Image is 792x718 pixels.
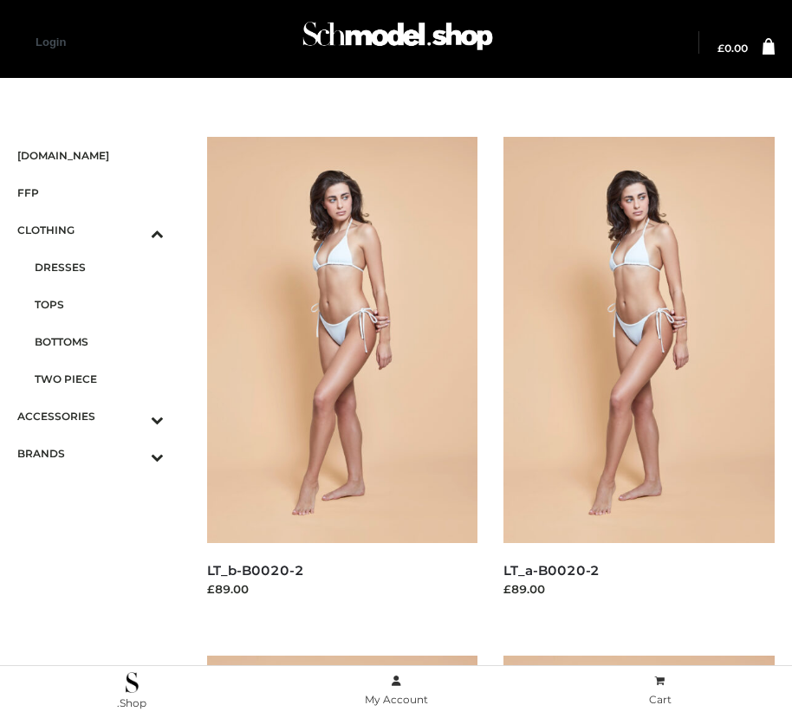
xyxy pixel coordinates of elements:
[295,15,497,71] a: Schmodel Admin 964
[528,671,792,710] a: Cart
[207,562,304,579] a: LT_b-B0020-2
[17,443,164,463] span: BRANDS
[17,220,164,240] span: CLOTHING
[207,580,478,598] div: £89.00
[17,174,164,211] a: FFP
[36,36,66,49] a: Login
[117,696,146,709] span: .Shop
[503,580,775,598] div: £89.00
[365,693,428,706] span: My Account
[503,562,600,579] a: LT_a-B0020-2
[264,671,529,710] a: My Account
[35,360,164,398] a: TWO PIECE
[17,398,164,435] a: ACCESSORIESToggle Submenu
[35,369,164,389] span: TWO PIECE
[35,323,164,360] a: BOTTOMS
[17,183,164,203] span: FFP
[17,435,164,472] a: BRANDSToggle Submenu
[35,332,164,352] span: BOTTOMS
[17,146,164,165] span: [DOMAIN_NAME]
[35,294,164,314] span: TOPS
[35,249,164,286] a: DRESSES
[717,42,748,55] bdi: 0.00
[35,257,164,277] span: DRESSES
[17,137,164,174] a: [DOMAIN_NAME]
[717,43,748,54] a: £0.00
[35,286,164,323] a: TOPS
[103,211,164,249] button: Toggle Submenu
[17,211,164,249] a: CLOTHINGToggle Submenu
[126,672,139,693] img: .Shop
[717,42,724,55] span: £
[103,398,164,435] button: Toggle Submenu
[649,693,672,706] span: Cart
[298,10,497,71] img: Schmodel Admin 964
[17,406,164,426] span: ACCESSORIES
[103,435,164,472] button: Toggle Submenu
